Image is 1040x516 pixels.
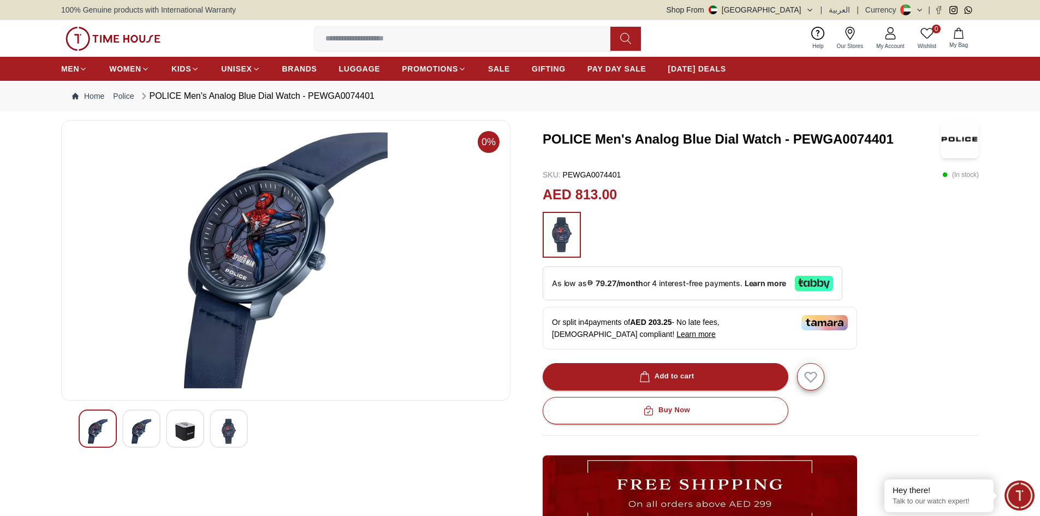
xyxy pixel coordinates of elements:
img: Tamara [801,315,848,330]
button: Add to cart [543,363,788,390]
button: Shop From[GEOGRAPHIC_DATA] [667,4,814,15]
span: 0 [932,25,941,33]
a: MEN [61,59,87,79]
button: العربية [829,4,850,15]
a: [DATE] DEALS [668,59,726,79]
img: POLICE Men's Analog Blue Dial Watch - PEWGA0074401 [88,419,108,444]
img: POLICE Men's Analog Blue Dial Watch - PEWGA0074401 [132,419,151,444]
a: 0Wishlist [911,25,943,52]
img: POLICE Men's Analog Blue Dial Watch - PEWGA0074401 [70,129,501,392]
span: UNISEX [221,63,252,74]
button: Buy Now [543,397,788,424]
nav: Breadcrumb [61,81,979,111]
p: Talk to our watch expert! [893,497,985,506]
span: Help [808,42,828,50]
a: UNISEX [221,59,260,79]
span: 100% Genuine products with International Warranty [61,4,236,15]
span: PAY DAY SALE [587,63,646,74]
p: ( In stock ) [942,169,979,180]
span: Wishlist [913,42,941,50]
span: SALE [488,63,510,74]
a: LUGGAGE [339,59,381,79]
span: BRANDS [282,63,317,74]
a: Police [113,91,134,102]
div: Hey there! [893,485,985,496]
span: GIFTING [532,63,566,74]
a: Help [806,25,830,52]
a: GIFTING [532,59,566,79]
span: [DATE] DEALS [668,63,726,74]
a: PAY DAY SALE [587,59,646,79]
span: WOMEN [109,63,141,74]
h2: AED 813.00 [543,185,617,205]
a: Our Stores [830,25,870,52]
img: POLICE Men's Analog Blue Dial Watch - PEWGA0074401 [175,419,195,444]
span: My Bag [945,41,972,49]
a: Instagram [949,6,958,14]
a: SALE [488,59,510,79]
span: Learn more [676,330,716,339]
span: LUGGAGE [339,63,381,74]
span: SKU : [543,170,561,179]
img: United Arab Emirates [709,5,717,14]
span: | [857,4,859,15]
a: KIDS [171,59,199,79]
div: Add to cart [637,370,694,383]
a: BRANDS [282,59,317,79]
span: PROMOTIONS [402,63,458,74]
div: Buy Now [641,404,690,417]
h3: POLICE Men's Analog Blue Dial Watch - PEWGA0074401 [543,131,941,148]
span: | [821,4,823,15]
a: Facebook [935,6,943,14]
img: POLICE Men's Analog Blue Dial Watch - PEWGA0074401 [941,120,979,158]
button: My Bag [943,26,974,51]
span: MEN [61,63,79,74]
span: | [928,4,930,15]
div: Chat Widget [1005,481,1035,511]
span: 0% [478,131,500,153]
div: Or split in 4 payments of - No late fees, [DEMOGRAPHIC_DATA] compliant! [543,307,857,349]
div: POLICE Men's Analog Blue Dial Watch - PEWGA0074401 [139,90,375,103]
div: Currency [865,4,901,15]
a: WOMEN [109,59,150,79]
img: ... [66,27,161,51]
span: AED 203.25 [630,318,671,327]
a: Whatsapp [964,6,972,14]
span: KIDS [171,63,191,74]
span: Our Stores [833,42,867,50]
img: POLICE Men's Analog Blue Dial Watch - PEWGA0074401 [219,419,239,444]
a: Home [72,91,104,102]
a: PROMOTIONS [402,59,466,79]
span: My Account [872,42,909,50]
p: PEWGA0074401 [543,169,621,180]
img: ... [548,217,575,252]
